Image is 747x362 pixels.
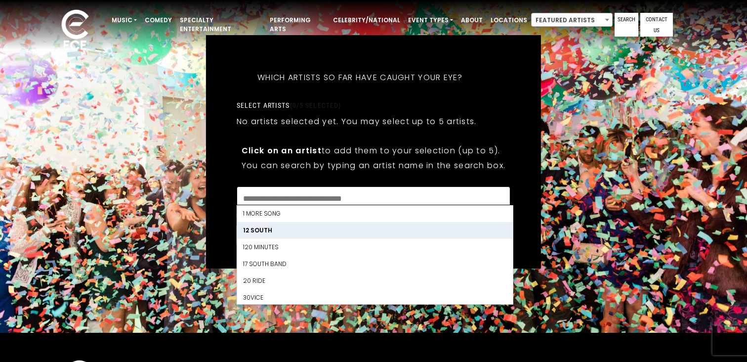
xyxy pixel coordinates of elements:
a: Search [615,13,638,37]
a: Performing Arts [266,12,329,38]
li: 30Vice [237,289,513,306]
li: 120 Minutes [237,239,513,256]
a: Specialty Entertainment [176,12,266,38]
a: Event Types [404,12,457,29]
li: 12 South [237,222,513,239]
p: No artists selected yet. You may select up to 5 artists. [237,115,477,128]
span: Featured Artists [531,13,613,27]
p: to add them to your selection (up to 5). [242,144,505,157]
li: 1 More Song [237,205,513,222]
strong: Click on an artist [242,145,322,156]
a: Music [108,12,141,29]
h5: Which artists so far have caught your eye? [237,60,484,95]
a: About [457,12,487,29]
p: You can search by typing an artist name in the search box. [242,159,505,172]
span: Featured Artists [532,13,612,27]
textarea: Search [243,193,504,202]
span: (0/5 selected) [290,101,341,109]
a: Celebrity/National [329,12,404,29]
a: Comedy [141,12,176,29]
a: Contact Us [640,13,673,37]
a: Locations [487,12,531,29]
li: 20 Ride [237,272,513,289]
img: ece_new_logo_whitev2-1.png [50,7,100,55]
li: 17 South Band [237,256,513,272]
label: Select artists [237,101,341,110]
